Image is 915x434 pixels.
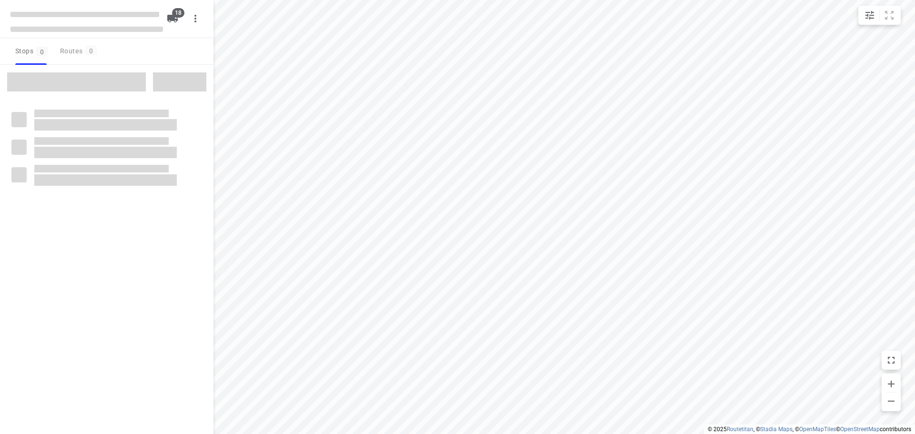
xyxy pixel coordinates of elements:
[708,426,911,433] li: © 2025 , © , © © contributors
[799,426,836,433] a: OpenMapTiles
[858,6,901,25] div: small contained button group
[760,426,793,433] a: Stadia Maps
[840,426,880,433] a: OpenStreetMap
[860,6,879,25] button: Map settings
[727,426,753,433] a: Routetitan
